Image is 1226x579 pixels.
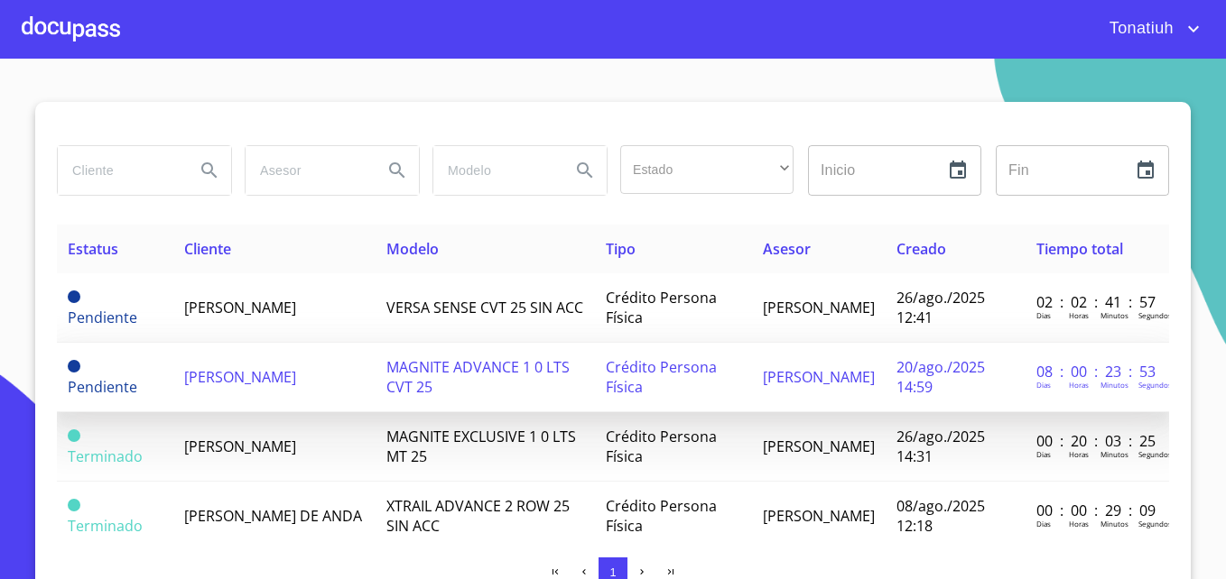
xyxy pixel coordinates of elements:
[896,239,946,259] span: Creado
[1036,380,1051,390] p: Dias
[609,565,616,579] span: 1
[1036,292,1158,312] p: 02 : 02 : 41 : 57
[386,427,576,466] span: MAGNITE EXCLUSIVE 1 0 LTS MT 25
[184,437,296,456] span: [PERSON_NAME]
[386,239,439,259] span: Modelo
[386,496,570,536] span: XTRAIL ADVANCE 2 ROW 25 SIN ACC
[68,446,143,466] span: Terminado
[1069,310,1089,320] p: Horas
[68,377,137,397] span: Pendiente
[1036,362,1158,381] p: 08 : 00 : 23 : 53
[184,298,296,317] span: [PERSON_NAME]
[184,367,296,387] span: [PERSON_NAME]
[188,149,231,192] button: Search
[606,288,717,327] span: Crédito Persona Física
[68,239,118,259] span: Estatus
[376,149,419,192] button: Search
[1101,519,1128,528] p: Minutos
[1036,519,1051,528] p: Dias
[1069,380,1089,390] p: Horas
[1101,449,1128,459] p: Minutos
[1036,310,1051,320] p: Dias
[763,298,875,317] span: [PERSON_NAME]
[1138,310,1172,320] p: Segundos
[763,239,811,259] span: Asesor
[68,516,143,536] span: Terminado
[433,146,556,195] input: search
[606,427,717,466] span: Crédito Persona Física
[1069,449,1089,459] p: Horas
[606,357,717,397] span: Crédito Persona Física
[1101,310,1128,320] p: Minutos
[1036,501,1158,520] p: 00 : 00 : 29 : 09
[68,360,80,372] span: Pendiente
[68,499,80,511] span: Terminado
[896,427,985,466] span: 26/ago./2025 14:31
[1036,431,1158,451] p: 00 : 20 : 03 : 25
[606,239,636,259] span: Tipo
[1096,14,1183,43] span: Tonatiuh
[896,357,985,397] span: 20/ago./2025 14:59
[1069,519,1089,528] p: Horas
[68,290,80,303] span: Pendiente
[896,496,985,536] span: 08/ago./2025 12:18
[620,145,794,194] div: ​
[68,429,80,442] span: Terminado
[1036,449,1051,459] p: Dias
[184,239,231,259] span: Cliente
[763,506,875,526] span: [PERSON_NAME]
[386,357,570,397] span: MAGNITE ADVANCE 1 0 LTS CVT 25
[1036,239,1123,259] span: Tiempo total
[68,308,137,327] span: Pendiente
[246,146,368,195] input: search
[606,496,717,536] span: Crédito Persona Física
[1138,449,1172,459] p: Segundos
[563,149,607,192] button: Search
[386,298,583,317] span: VERSA SENSE CVT 25 SIN ACC
[763,367,875,387] span: [PERSON_NAME]
[896,288,985,327] span: 26/ago./2025 12:41
[1101,380,1128,390] p: Minutos
[763,437,875,456] span: [PERSON_NAME]
[58,146,181,195] input: search
[1138,380,1172,390] p: Segundos
[1138,519,1172,528] p: Segundos
[184,506,362,526] span: [PERSON_NAME] DE ANDA
[1096,14,1204,43] button: account of current user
